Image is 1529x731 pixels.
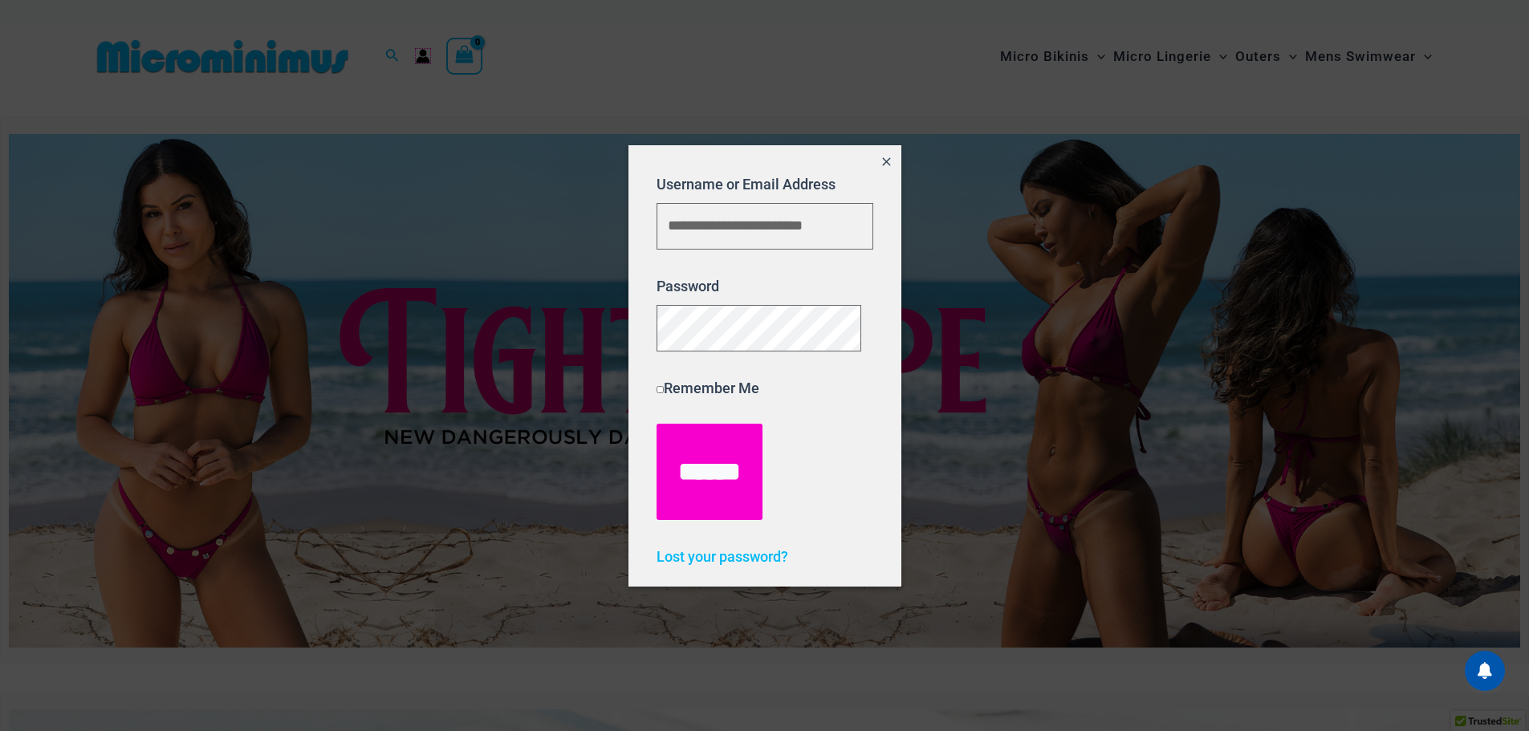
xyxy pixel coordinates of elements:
[657,386,664,393] input: Remember Me
[657,548,788,565] a: Lost your password?
[657,380,759,396] label: Remember Me
[872,145,901,182] button: Close popup
[657,278,719,294] label: Password
[657,176,836,193] label: Username or Email Address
